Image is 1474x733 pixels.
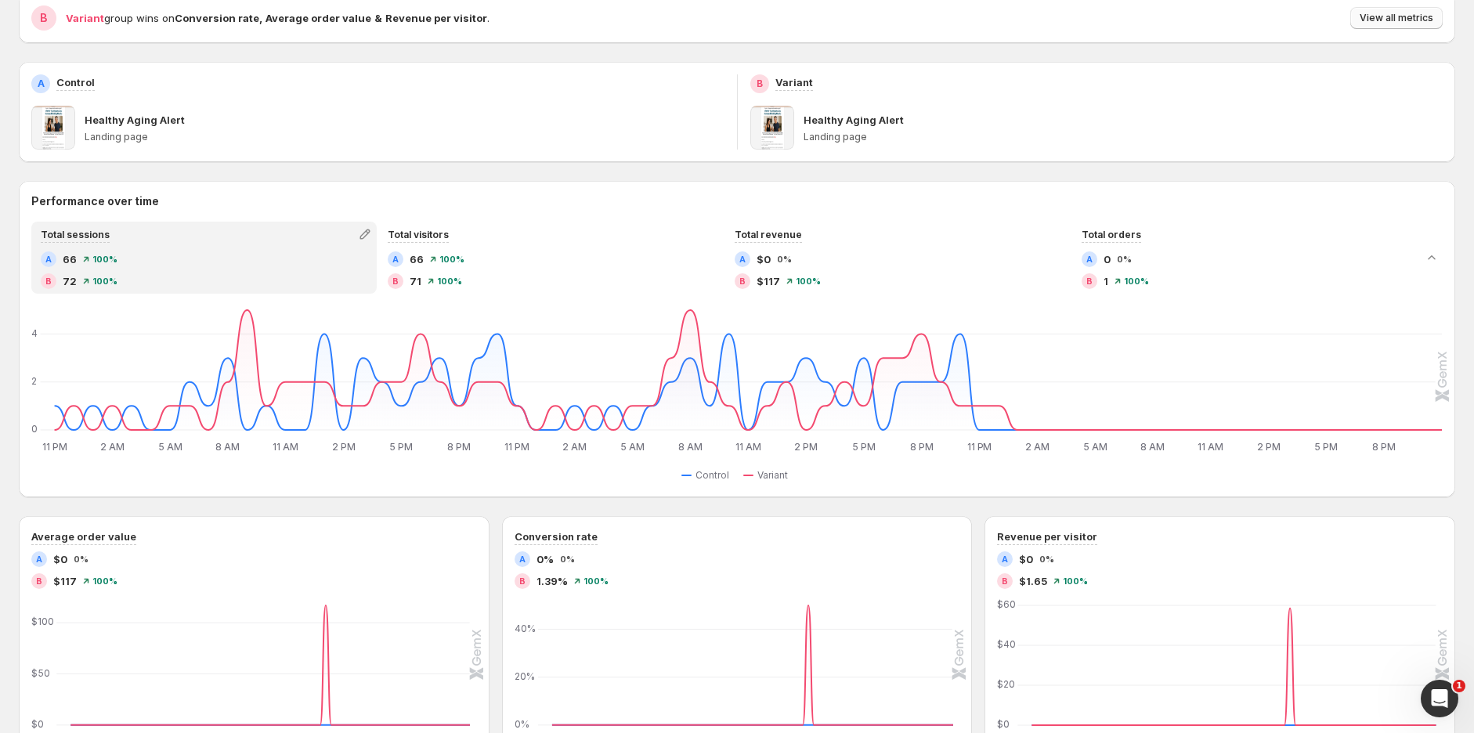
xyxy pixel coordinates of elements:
text: 8 AM [1141,441,1165,453]
span: 66 [410,251,424,267]
h2: A [392,255,399,264]
strong: & [374,12,382,24]
strong: Average order value [266,12,371,24]
span: 100% [439,255,464,264]
span: $117 [53,573,77,589]
span: 100% [796,276,821,286]
text: 2 PM [794,441,818,453]
text: $20 [997,678,1015,690]
p: Landing page [804,131,1443,143]
h2: B [1002,576,1008,586]
text: 2 PM [1257,441,1281,453]
p: Variant [775,74,813,90]
span: 100% [583,576,609,586]
strong: , [259,12,262,24]
p: Control [56,74,95,90]
h2: A [38,78,45,90]
span: 0% [1039,554,1054,564]
text: 2 AM [100,441,125,453]
text: 4 [31,327,38,339]
span: $0 [757,251,771,267]
span: $0 [1019,551,1033,567]
img: Healthy Aging Alert [31,106,75,150]
text: 40% [515,623,536,634]
span: 0% [560,554,575,564]
text: $60 [997,598,1016,610]
h2: A [739,255,746,264]
h2: Performance over time [31,193,1443,209]
text: 11 PM [504,441,529,453]
p: Healthy Aging Alert [804,112,904,128]
span: $117 [757,273,780,289]
span: Total revenue [735,229,802,240]
span: 71 [410,273,421,289]
h2: B [45,276,52,286]
h2: A [45,255,52,264]
span: 100% [92,576,117,586]
span: Control [695,469,729,482]
span: 1 [1453,680,1465,692]
button: Control [681,466,735,485]
span: Variant [757,469,788,482]
p: Healthy Aging Alert [85,112,185,128]
span: 66 [63,251,77,267]
text: 11 PM [42,441,67,453]
text: $50 [31,667,50,679]
span: Total orders [1082,229,1141,240]
span: 1.39% [536,573,568,589]
span: Total visitors [388,229,449,240]
strong: Revenue per visitor [385,12,487,24]
h3: Conversion rate [515,529,598,544]
span: 1 [1104,273,1108,289]
text: 5 PM [390,441,414,453]
text: 2 AM [562,441,587,453]
text: $0 [31,718,44,730]
text: 5 AM [158,441,182,453]
span: View all metrics [1360,12,1433,24]
span: 72 [63,273,77,289]
h2: B [519,576,526,586]
h2: B [392,276,399,286]
text: 20% [515,670,535,682]
span: 100% [1063,576,1088,586]
h2: B [739,276,746,286]
h2: B [1086,276,1093,286]
text: 8 PM [1373,441,1396,453]
img: Healthy Aging Alert [750,106,794,150]
h2: B [757,78,763,90]
h2: B [40,10,48,26]
text: 5 AM [1083,441,1107,453]
span: 100% [437,276,462,286]
span: 100% [92,276,117,286]
text: 8 AM [678,441,703,453]
span: Variant [66,12,104,24]
span: 0 [1104,251,1111,267]
text: 11 AM [1198,441,1224,453]
text: 2 [31,375,37,387]
text: 5 PM [1315,441,1339,453]
h2: A [36,554,42,564]
button: Variant [743,466,794,485]
span: 0% [74,554,89,564]
text: 2 PM [332,441,356,453]
text: 8 PM [910,441,934,453]
h2: B [36,576,42,586]
text: 8 AM [216,441,240,453]
iframe: Intercom live chat [1421,680,1458,717]
strong: Conversion rate [175,12,259,24]
text: $0 [997,718,1010,730]
text: 5 PM [852,441,876,453]
h2: A [1002,554,1008,564]
text: 2 AM [1025,441,1050,453]
span: $1.65 [1019,573,1047,589]
text: 11 AM [273,441,298,453]
span: 0% [777,255,792,264]
text: 11 PM [967,441,992,453]
p: Landing page [85,131,724,143]
button: View all metrics [1350,7,1443,29]
h3: Average order value [31,529,136,544]
h2: A [1086,255,1093,264]
h2: A [519,554,526,564]
span: group wins on . [66,12,490,24]
span: $0 [53,551,67,567]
